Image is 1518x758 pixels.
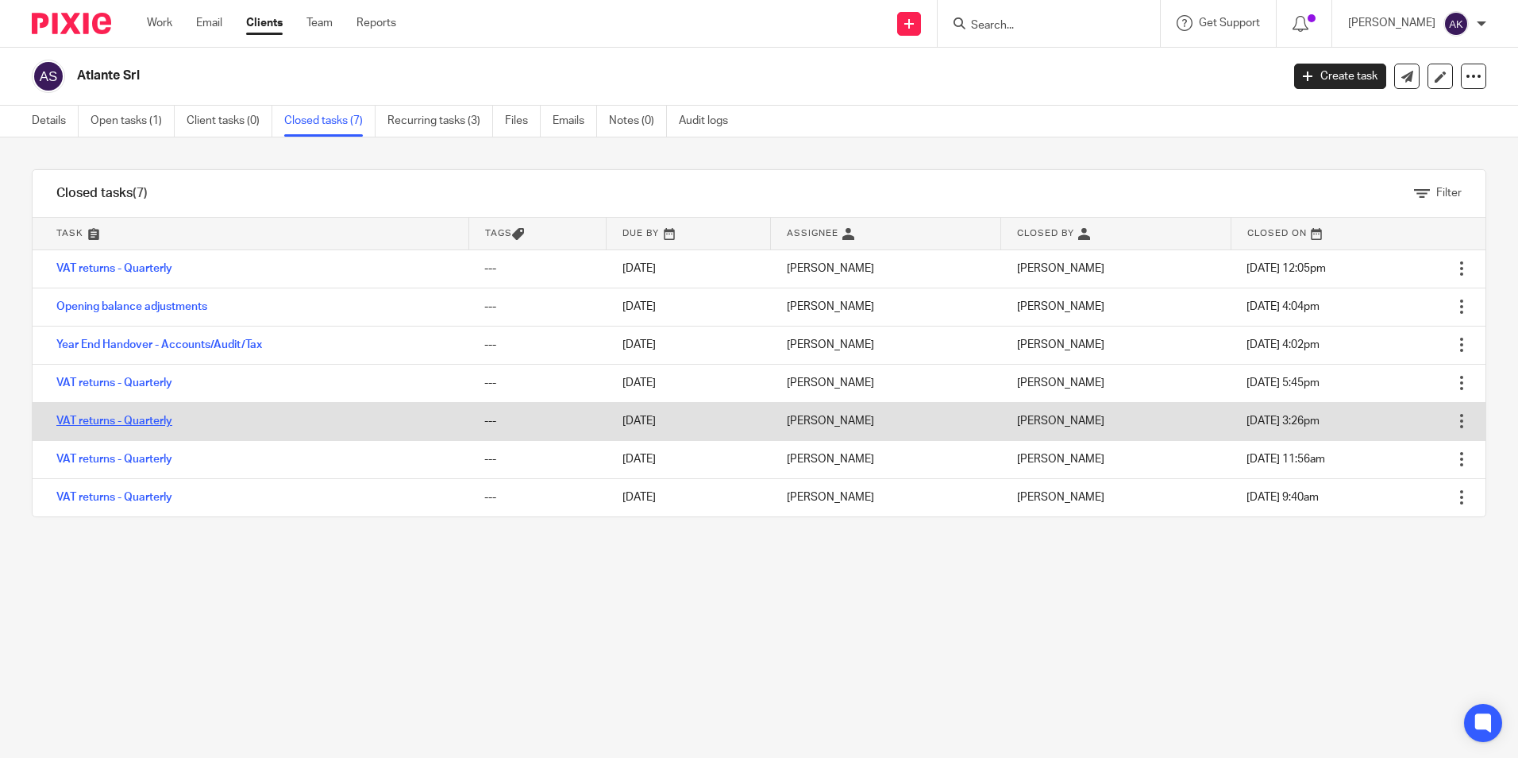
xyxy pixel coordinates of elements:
span: [DATE] 4:02pm [1246,339,1320,350]
td: [PERSON_NAME] [771,402,1001,440]
a: Notes (0) [609,106,667,137]
td: [DATE] [607,478,771,516]
th: Tags [468,218,607,249]
span: [PERSON_NAME] [1017,301,1104,312]
td: [DATE] [607,402,771,440]
div: --- [484,299,591,315]
a: Details [32,106,79,137]
img: svg%3E [1443,11,1469,37]
a: Team [306,15,333,31]
span: [PERSON_NAME] [1017,416,1104,427]
img: Pixie [32,13,111,34]
div: --- [484,413,591,429]
a: VAT returns - Quarterly [56,377,172,389]
td: [PERSON_NAME] [771,249,1001,288]
p: [PERSON_NAME] [1348,15,1435,31]
span: Filter [1436,188,1462,199]
div: --- [484,489,591,505]
span: [PERSON_NAME] [1017,492,1104,503]
span: Get Support [1199,17,1260,29]
a: VAT returns - Quarterly [56,263,172,274]
td: [DATE] [607,364,771,402]
td: [DATE] [607,326,771,364]
img: svg%3E [32,60,65,93]
td: [DATE] [607,249,771,288]
h1: Closed tasks [56,185,148,202]
a: Reports [356,15,396,31]
td: [PERSON_NAME] [771,288,1001,326]
a: Opening balance adjustments [56,301,207,312]
input: Search [969,19,1112,33]
span: [DATE] 9:40am [1246,492,1319,503]
a: Work [147,15,172,31]
a: Emails [553,106,597,137]
a: Open tasks (1) [91,106,175,137]
span: [PERSON_NAME] [1017,263,1104,274]
div: --- [484,337,591,353]
a: Closed tasks (7) [284,106,376,137]
span: [DATE] 3:26pm [1246,416,1320,427]
a: Client tasks (0) [187,106,272,137]
div: --- [484,451,591,467]
td: [PERSON_NAME] [771,326,1001,364]
a: VAT returns - Quarterly [56,492,172,503]
a: Create task [1294,64,1386,89]
span: [DATE] 4:04pm [1246,301,1320,312]
a: Year End Handover - Accounts/Audit/Tax [56,339,262,350]
span: [PERSON_NAME] [1017,339,1104,350]
span: [DATE] 12:05pm [1246,263,1326,274]
span: [DATE] 11:56am [1246,454,1325,465]
a: Email [196,15,222,31]
span: [DATE] 5:45pm [1246,377,1320,389]
td: [PERSON_NAME] [771,478,1001,516]
td: [PERSON_NAME] [771,440,1001,478]
div: --- [484,261,591,277]
span: (7) [133,187,148,199]
span: [PERSON_NAME] [1017,454,1104,465]
div: --- [484,375,591,391]
td: [DATE] [607,288,771,326]
span: [PERSON_NAME] [1017,377,1104,389]
td: [DATE] [607,440,771,478]
a: Clients [246,15,283,31]
a: Audit logs [679,106,740,137]
h2: Atlante Srl [77,68,1031,84]
a: Files [505,106,541,137]
a: VAT returns - Quarterly [56,416,172,427]
a: Recurring tasks (3) [387,106,493,137]
td: [PERSON_NAME] [771,364,1001,402]
a: VAT returns - Quarterly [56,454,172,465]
